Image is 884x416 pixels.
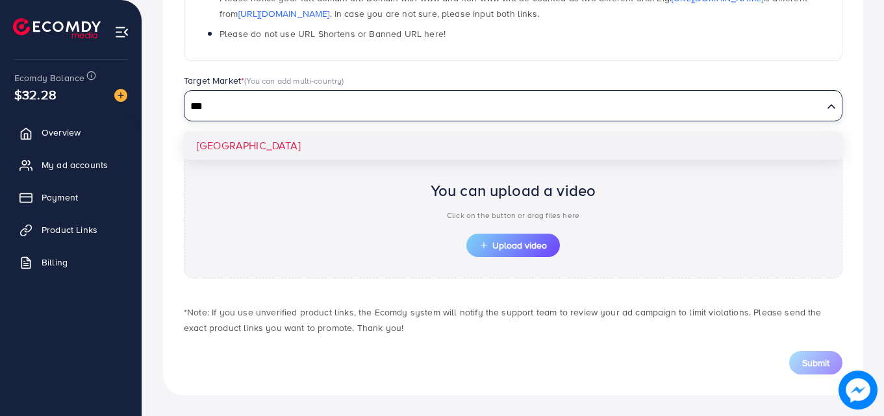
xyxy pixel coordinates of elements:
[10,217,132,243] a: Product Links
[802,356,829,369] span: Submit
[42,191,78,204] span: Payment
[431,208,596,223] p: Click on the button or drag files here
[10,249,132,275] a: Billing
[184,132,842,160] li: [GEOGRAPHIC_DATA]
[184,74,344,87] label: Target Market
[839,371,878,410] img: image
[14,71,84,84] span: Ecomdy Balance
[13,18,101,38] img: logo
[184,90,842,121] div: Search for option
[42,256,68,269] span: Billing
[431,181,596,200] h2: You can upload a video
[220,27,446,40] span: Please do not use URL Shortens or Banned URL here!
[244,75,344,86] span: (You can add multi-country)
[114,89,127,102] img: image
[479,241,547,250] span: Upload video
[186,97,822,117] input: Search for option
[114,25,129,40] img: menu
[14,85,57,104] span: $32.28
[10,184,132,210] a: Payment
[42,126,81,139] span: Overview
[10,152,132,178] a: My ad accounts
[238,7,330,20] a: [URL][DOMAIN_NAME]
[789,351,842,374] button: Submit
[42,158,108,171] span: My ad accounts
[42,223,97,236] span: Product Links
[466,234,560,257] button: Upload video
[10,119,132,145] a: Overview
[184,304,842,336] p: *Note: If you use unverified product links, the Ecomdy system will notify the support team to rev...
